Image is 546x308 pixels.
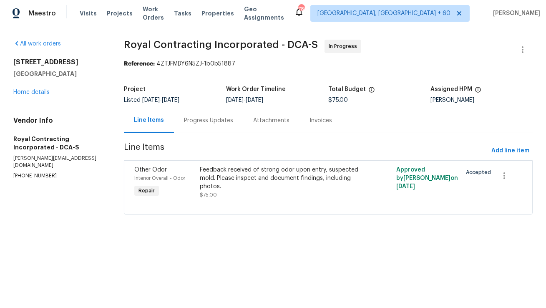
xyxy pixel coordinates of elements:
[328,97,348,103] span: $75.00
[490,9,540,18] span: [PERSON_NAME]
[13,116,104,125] h4: Vendor Info
[317,9,450,18] span: [GEOGRAPHIC_DATA], [GEOGRAPHIC_DATA] + 60
[174,10,191,16] span: Tasks
[491,146,529,156] span: Add line item
[134,116,164,124] div: Line Items
[328,86,366,92] h5: Total Budget
[200,166,359,191] div: Feedback received of strong odor upon entry, suspected mold. Please inspect and document findings...
[329,42,360,50] span: In Progress
[226,97,263,103] span: -
[488,143,533,159] button: Add line item
[124,60,533,68] div: 4ZTJFMDY6N5ZJ-1b0b51887
[309,116,332,125] div: Invoices
[162,97,179,103] span: [DATE]
[200,192,217,197] span: $75.00
[396,167,458,189] span: Approved by [PERSON_NAME] on
[475,86,481,97] span: The hpm assigned to this work order.
[135,187,158,195] span: Repair
[368,86,375,97] span: The total cost of line items that have been proposed by Opendoor. This sum includes line items th...
[28,9,56,18] span: Maestro
[396,184,415,189] span: [DATE]
[134,176,185,181] span: Interior Overall - Odor
[13,155,104,169] p: [PERSON_NAME][EMAIL_ADDRESS][DOMAIN_NAME]
[13,135,104,151] h5: Royal Contracting Incorporated - DCA-S
[226,97,244,103] span: [DATE]
[124,40,318,50] span: Royal Contracting Incorporated - DCA-S
[13,89,50,95] a: Home details
[134,167,167,173] span: Other Odor
[124,97,179,103] span: Listed
[244,5,284,22] span: Geo Assignments
[142,97,160,103] span: [DATE]
[124,86,146,92] h5: Project
[184,116,233,125] div: Progress Updates
[80,9,97,18] span: Visits
[107,9,133,18] span: Projects
[466,168,494,177] span: Accepted
[124,143,488,159] span: Line Items
[13,58,104,66] h2: [STREET_ADDRESS]
[246,97,263,103] span: [DATE]
[430,97,533,103] div: [PERSON_NAME]
[226,86,286,92] h5: Work Order Timeline
[430,86,472,92] h5: Assigned HPM
[13,41,61,47] a: All work orders
[142,97,179,103] span: -
[13,70,104,78] h5: [GEOGRAPHIC_DATA]
[253,116,289,125] div: Attachments
[298,5,304,13] div: 789
[143,5,164,22] span: Work Orders
[124,61,155,67] b: Reference:
[13,172,104,179] p: [PHONE_NUMBER]
[201,9,234,18] span: Properties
